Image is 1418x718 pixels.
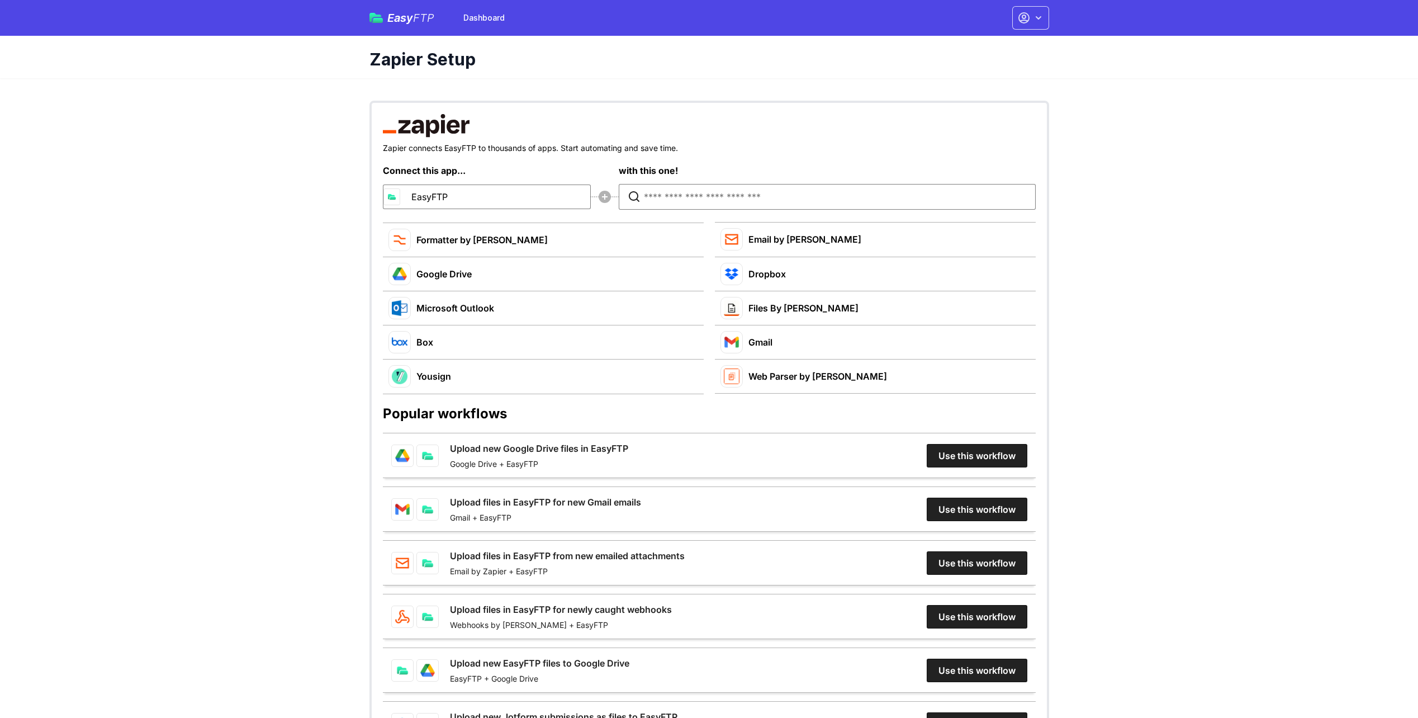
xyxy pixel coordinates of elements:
span: Easy [387,12,434,23]
iframe: Drift Widget Chat Controller [1362,662,1405,705]
img: easyftp_logo.png [369,13,383,23]
a: EasyFTP [369,12,434,23]
h1: Zapier Setup [369,49,1040,69]
a: Dashboard [457,8,511,28]
span: FTP [413,11,434,25]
